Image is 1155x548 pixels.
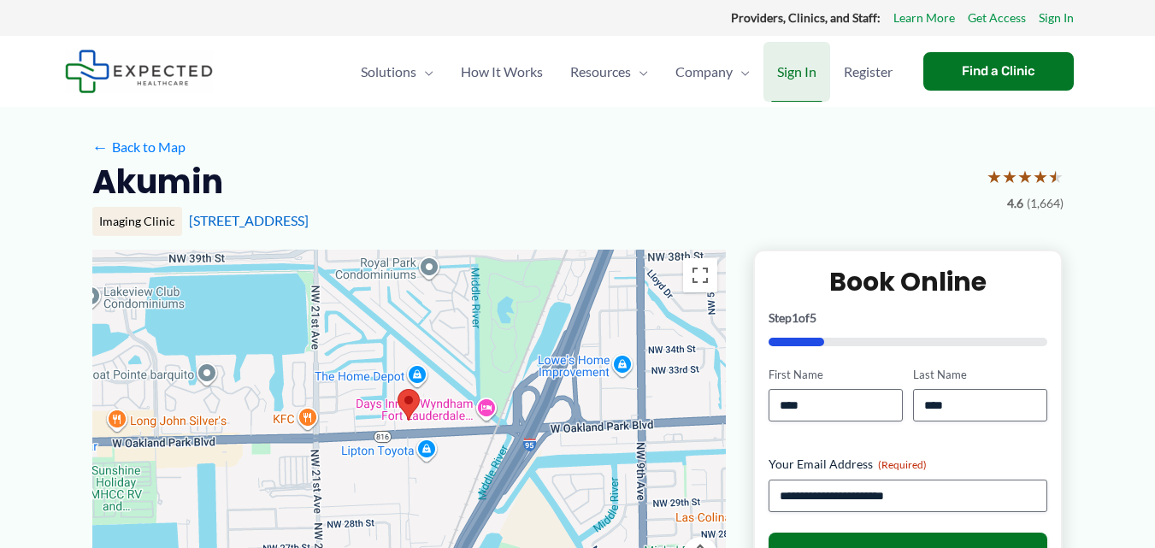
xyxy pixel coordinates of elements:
[923,52,1074,91] a: Find a Clinic
[347,42,447,102] a: SolutionsMenu Toggle
[769,367,903,383] label: First Name
[878,458,927,471] span: (Required)
[763,42,830,102] a: Sign In
[913,367,1047,383] label: Last Name
[1002,161,1017,192] span: ★
[777,42,816,102] span: Sign In
[92,138,109,155] span: ←
[733,42,750,102] span: Menu Toggle
[769,265,1048,298] h2: Book Online
[92,161,223,203] h2: Akumin
[731,10,881,25] strong: Providers, Clinics, and Staff:
[769,312,1048,324] p: Step of
[416,42,433,102] span: Menu Toggle
[662,42,763,102] a: CompanyMenu Toggle
[92,207,182,236] div: Imaging Clinic
[810,310,816,325] span: 5
[461,42,543,102] span: How It Works
[1048,161,1064,192] span: ★
[92,134,186,160] a: ←Back to Map
[557,42,662,102] a: ResourcesMenu Toggle
[1017,161,1033,192] span: ★
[347,42,906,102] nav: Primary Site Navigation
[893,7,955,29] a: Learn More
[189,212,309,228] a: [STREET_ADDRESS]
[1007,192,1023,215] span: 4.6
[968,7,1026,29] a: Get Access
[361,42,416,102] span: Solutions
[1033,161,1048,192] span: ★
[830,42,906,102] a: Register
[65,50,213,93] img: Expected Healthcare Logo - side, dark font, small
[769,456,1048,473] label: Your Email Address
[683,258,717,292] button: Toggle fullscreen view
[1027,192,1064,215] span: (1,664)
[844,42,893,102] span: Register
[675,42,733,102] span: Company
[792,310,798,325] span: 1
[447,42,557,102] a: How It Works
[631,42,648,102] span: Menu Toggle
[987,161,1002,192] span: ★
[570,42,631,102] span: Resources
[1039,7,1074,29] a: Sign In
